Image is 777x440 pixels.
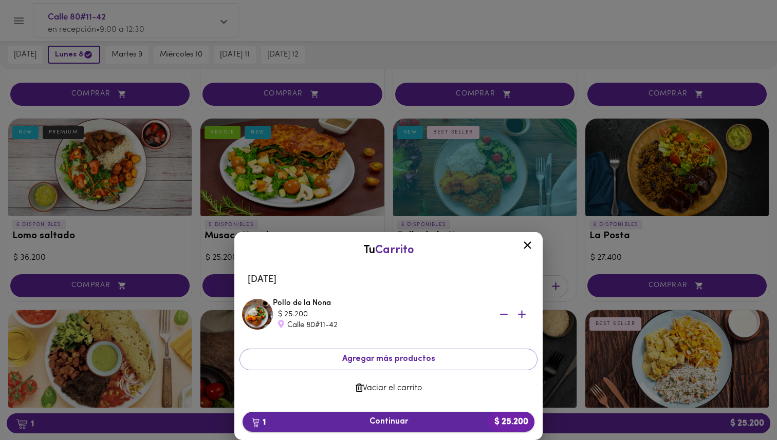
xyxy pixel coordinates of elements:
b: 1 [246,415,272,429]
div: Calle 80#11-42 [278,320,484,331]
button: Vaciar el carrito [239,378,538,398]
iframe: Messagebird Livechat Widget [717,380,767,430]
button: 1Continuar$ 25.200 [243,412,534,432]
b: $ 25.200 [488,412,534,432]
span: Agregar más productos [248,354,529,364]
span: Carrito [375,244,414,256]
img: Pollo de la Nona [242,299,273,330]
span: Vaciar el carrito [248,384,529,393]
li: [DATE] [239,267,538,292]
div: Pollo de la Nona [273,298,535,331]
img: cart.png [252,417,260,428]
button: Agregar más productos [239,349,538,370]
div: $ 25.200 [278,309,484,320]
div: Tu [245,242,532,258]
span: Continuar [251,417,526,427]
